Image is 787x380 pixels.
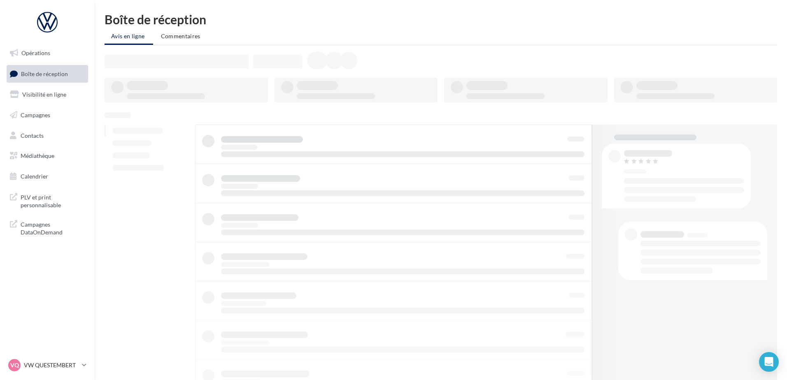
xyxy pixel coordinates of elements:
span: Boîte de réception [21,70,68,77]
a: Campagnes DataOnDemand [5,215,90,240]
a: PLV et print personnalisable [5,188,90,213]
span: Campagnes DataOnDemand [21,219,85,236]
span: Campagnes [21,111,50,118]
span: PLV et print personnalisable [21,192,85,209]
a: VQ VW QUESTEMBERT [7,357,88,373]
div: Boîte de réception [105,13,777,25]
p: VW QUESTEMBERT [24,361,79,369]
span: VQ [10,361,19,369]
span: Médiathèque [21,152,54,159]
a: Campagnes [5,107,90,124]
span: Visibilité en ligne [22,91,66,98]
a: Médiathèque [5,147,90,165]
span: Opérations [21,49,50,56]
span: Calendrier [21,173,48,180]
div: Open Intercom Messenger [759,352,779,372]
span: Commentaires [161,32,200,39]
a: Contacts [5,127,90,144]
a: Visibilité en ligne [5,86,90,103]
span: Contacts [21,132,44,139]
a: Boîte de réception [5,65,90,83]
a: Opérations [5,44,90,62]
a: Calendrier [5,168,90,185]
